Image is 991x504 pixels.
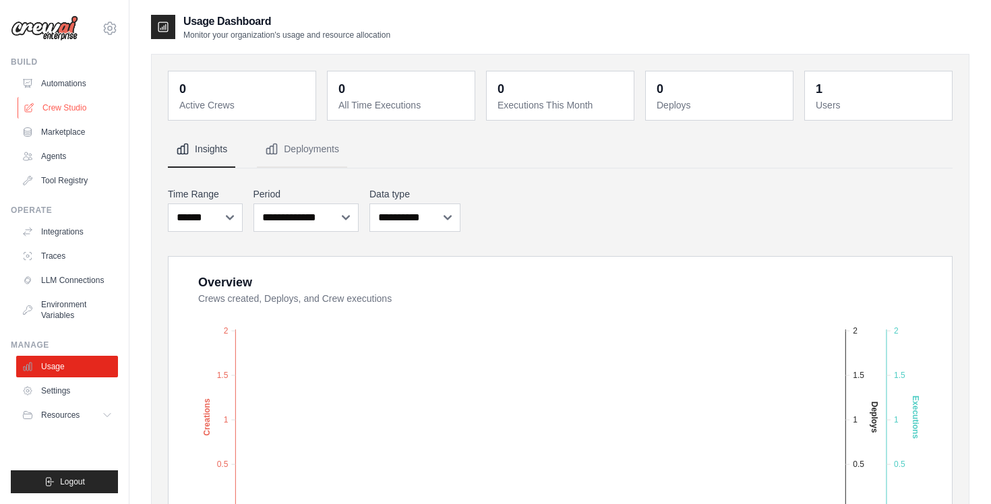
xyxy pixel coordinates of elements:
img: Logo [11,15,78,41]
a: Tool Registry [16,170,118,191]
h2: Usage Dashboard [183,13,390,30]
dt: Users [816,98,944,112]
div: 0 [657,80,663,98]
dt: All Time Executions [338,98,467,112]
label: Time Range [168,187,243,201]
a: Usage [16,356,118,377]
a: Environment Variables [16,294,118,326]
tspan: 1.5 [894,371,905,380]
tspan: 1 [224,415,229,424]
dt: Deploys [657,98,785,112]
label: Data type [369,187,460,201]
div: 0 [498,80,504,98]
tspan: 2 [894,326,899,336]
button: Resources [16,404,118,426]
tspan: 0.5 [894,460,905,469]
a: LLM Connections [16,270,118,291]
tspan: 1.5 [217,371,229,380]
div: Overview [198,273,252,292]
a: Agents [16,146,118,167]
a: Traces [16,245,118,267]
span: Resources [41,410,80,420]
dt: Crews created, Deploys, and Crew executions [198,292,936,305]
div: Operate [11,205,118,216]
text: Deploys [870,402,879,433]
p: Monitor your organization's usage and resource allocation [183,30,390,40]
button: Logout [11,470,118,493]
label: Period [253,187,359,201]
a: Marketplace [16,121,118,143]
a: Settings [16,380,118,402]
dt: Executions This Month [498,98,626,112]
nav: Tabs [168,131,953,168]
dt: Active Crews [179,98,307,112]
span: Logout [60,476,85,487]
tspan: 1.5 [853,371,864,380]
button: Insights [168,131,235,168]
div: 0 [179,80,186,98]
tspan: 2 [224,326,229,336]
div: Build [11,57,118,67]
div: 1 [816,80,822,98]
a: Integrations [16,221,118,243]
div: 0 [338,80,345,98]
a: Crew Studio [18,97,119,119]
tspan: 1 [853,415,858,424]
div: Manage [11,340,118,350]
tspan: 0.5 [217,460,229,469]
button: Deployments [257,131,347,168]
tspan: 2 [853,326,858,336]
text: Creations [202,398,212,436]
a: Automations [16,73,118,94]
text: Executions [911,396,920,439]
tspan: 0.5 [853,460,864,469]
tspan: 1 [894,415,899,424]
